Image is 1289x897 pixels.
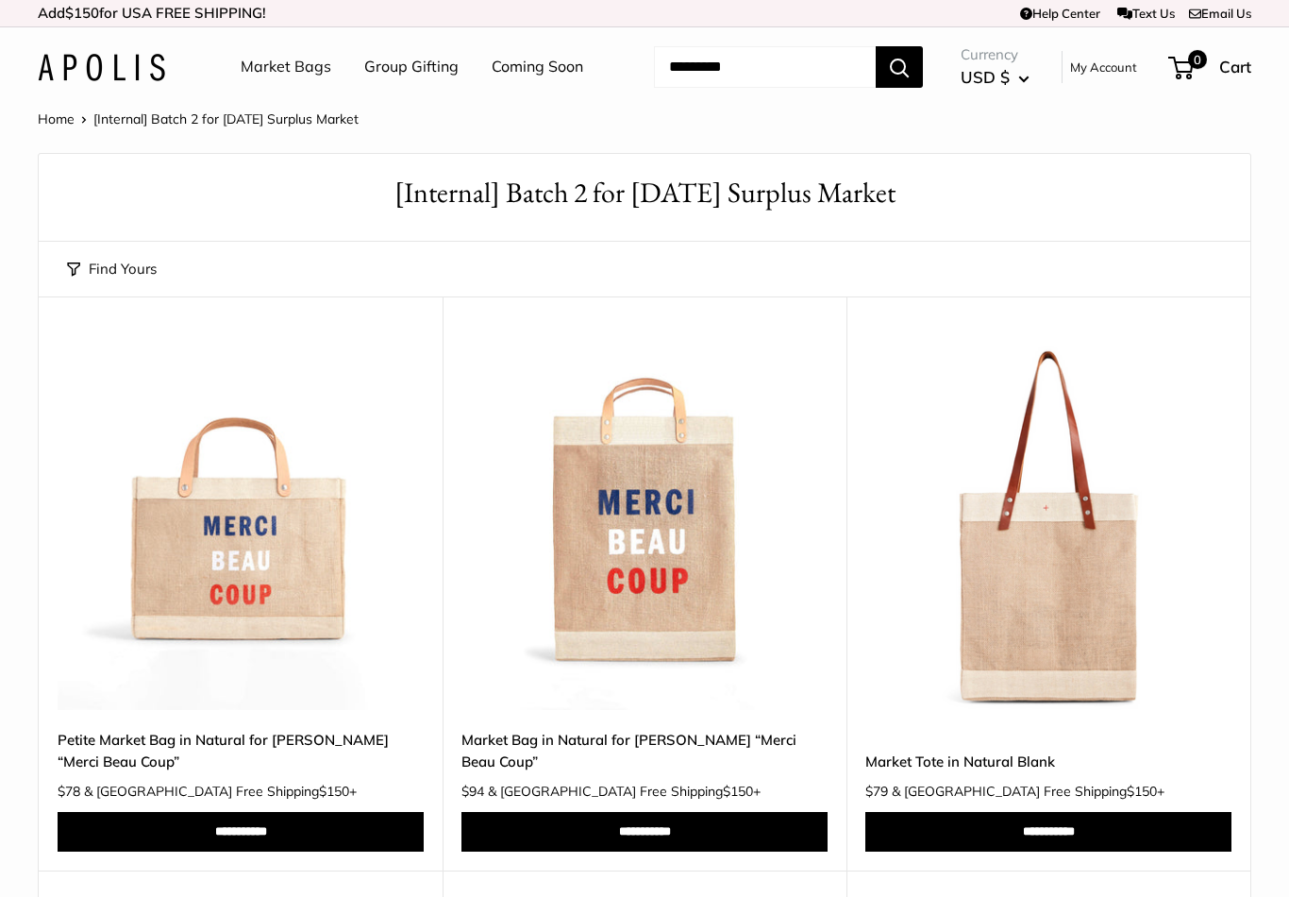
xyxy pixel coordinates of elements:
[67,256,157,282] button: Find Yours
[876,46,923,88] button: Search
[461,729,828,773] a: Market Bag in Natural for [PERSON_NAME] “Merci Beau Coup”
[67,173,1222,213] h1: [Internal] Batch 2 for [DATE] Surplus Market
[865,344,1231,710] a: Market Tote in Natural BlankMarket Tote in Natural Blank
[654,46,876,88] input: Search...
[38,110,75,127] a: Home
[1117,6,1175,21] a: Text Us
[58,344,424,710] a: Petite Market Bag in Natural for Clare V. “Merci Beau Coup”description_Take it anywhere with easy...
[58,344,424,710] img: Petite Market Bag in Natural for Clare V. “Merci Beau Coup”
[865,783,888,800] span: $79
[492,53,583,81] a: Coming Soon
[65,4,99,22] span: $150
[1219,57,1251,76] span: Cart
[1189,6,1251,21] a: Email Us
[319,783,349,800] span: $150
[892,785,1164,798] span: & [GEOGRAPHIC_DATA] Free Shipping +
[1020,6,1100,21] a: Help Center
[461,344,828,710] a: description_Exclusive Collab with Clare V Market Bag in Natural for Clare V. “Merci Beau Coup”
[961,42,1030,68] span: Currency
[93,110,359,127] span: [Internal] Batch 2 for [DATE] Surplus Market
[961,62,1030,93] button: USD $
[865,344,1231,710] img: Market Tote in Natural Blank
[461,344,828,710] img: description_Exclusive Collab with Clare V
[1188,50,1207,69] span: 0
[488,785,761,798] span: & [GEOGRAPHIC_DATA] Free Shipping +
[961,67,1010,87] span: USD $
[723,783,753,800] span: $150
[1170,52,1251,82] a: 0 Cart
[1070,56,1137,78] a: My Account
[364,53,459,81] a: Group Gifting
[58,783,80,800] span: $78
[84,785,357,798] span: & [GEOGRAPHIC_DATA] Free Shipping +
[241,53,331,81] a: Market Bags
[461,783,484,800] span: $94
[38,107,359,131] nav: Breadcrumb
[865,751,1231,772] a: Market Tote in Natural Blank
[58,729,424,773] a: Petite Market Bag in Natural for [PERSON_NAME] “Merci Beau Coup”
[38,54,165,81] img: Apolis
[1127,783,1157,800] span: $150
